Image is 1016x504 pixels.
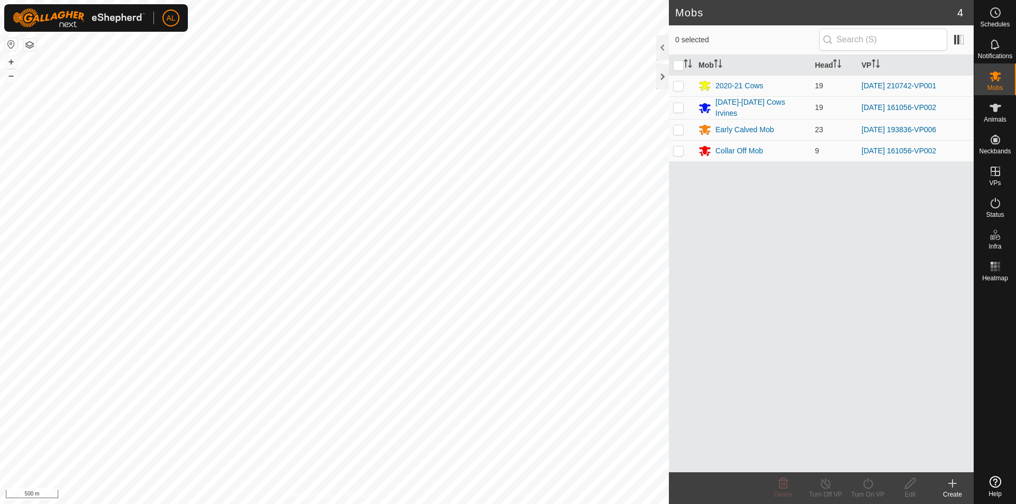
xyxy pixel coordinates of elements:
span: AL [166,13,175,24]
p-sorticon: Activate to sort [714,61,722,69]
span: Notifications [978,53,1012,59]
span: Help [988,491,1002,497]
a: [DATE] 210742-VP001 [861,81,936,90]
span: Schedules [980,21,1010,28]
span: 9 [815,146,819,155]
button: + [5,56,17,68]
img: Gallagher Logo [13,8,145,28]
span: Neckbands [979,148,1011,154]
a: [DATE] 161056-VP002 [861,103,936,112]
a: Contact Us [345,490,376,500]
a: Privacy Policy [293,490,332,500]
a: [DATE] 161056-VP002 [861,146,936,155]
div: Edit [889,490,931,499]
div: Turn On VP [847,490,889,499]
button: – [5,69,17,82]
span: 19 [815,103,823,112]
th: VP [857,55,974,76]
p-sorticon: Activate to sort [684,61,692,69]
span: 4 [957,5,963,21]
h2: Mobs [675,6,957,19]
div: Collar Off Mob [715,145,763,157]
div: Early Calved Mob [715,124,774,135]
span: Infra [988,243,1001,250]
div: Turn Off VP [804,490,847,499]
span: Animals [984,116,1006,123]
button: Reset Map [5,38,17,51]
span: 19 [815,81,823,90]
p-sorticon: Activate to sort [833,61,841,69]
p-sorticon: Activate to sort [872,61,880,69]
button: Map Layers [23,39,36,51]
div: Create [931,490,974,499]
span: 23 [815,125,823,134]
input: Search (S) [819,29,947,51]
span: Mobs [987,85,1003,91]
span: Heatmap [982,275,1008,281]
a: [DATE] 193836-VP006 [861,125,936,134]
span: VPs [989,180,1001,186]
span: Status [986,212,1004,218]
div: 2020-21 Cows [715,80,763,91]
div: [DATE]-[DATE] Cows Irvines [715,97,806,119]
span: 0 selected [675,34,819,45]
span: Delete [774,491,793,498]
a: Help [974,472,1016,501]
th: Head [811,55,857,76]
th: Mob [694,55,811,76]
